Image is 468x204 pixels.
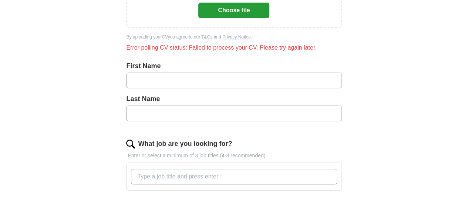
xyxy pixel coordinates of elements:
[131,169,337,184] input: Type a job title and press enter
[126,34,341,40] div: By uploading your CV you agree to our and .
[126,61,341,71] label: First Name
[222,34,251,40] a: Privacy Notice
[126,43,341,52] div: Error polling CV status: Failed to process your CV. Please try again later.
[126,140,135,148] img: search.png
[198,3,269,18] button: Choose file
[138,139,232,149] label: What job are you looking for?
[201,34,212,40] a: T&Cs
[126,152,341,160] p: Enter or select a minimum of 3 job titles (4-8 recommended)
[126,94,341,104] label: Last Name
